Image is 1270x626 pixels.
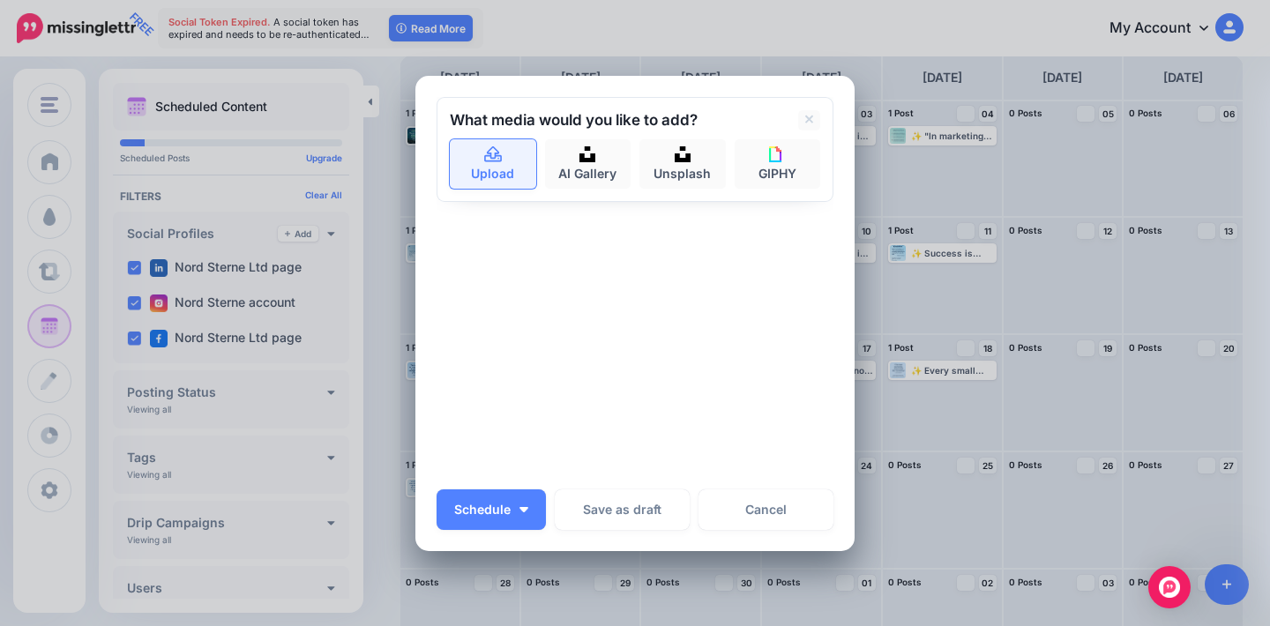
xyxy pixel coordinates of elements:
[579,146,595,162] img: icon-unsplash-square.png
[519,507,528,512] img: arrow-down-white.png
[450,113,698,128] h2: What media would you like to add?
[437,489,546,530] button: Schedule
[769,146,785,162] img: icon-giphy-square.png
[735,139,821,189] a: GIPHY
[454,503,511,516] span: Schedule
[675,146,691,162] img: icon-unsplash-square.png
[450,139,536,189] a: Upload
[639,139,726,189] a: Unsplash
[698,489,833,530] a: Cancel
[555,489,690,530] button: Save as draft
[545,139,631,189] a: AI Gallery
[1148,566,1191,608] div: Open Intercom Messenger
